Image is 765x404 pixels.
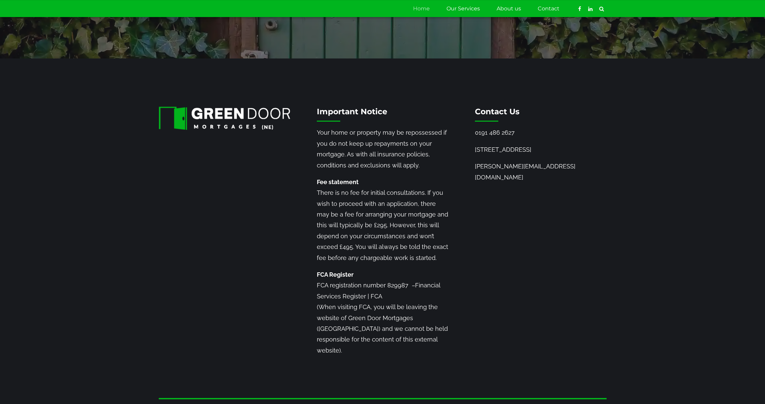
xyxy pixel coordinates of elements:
[317,177,448,263] p: There is no fee for initial consultations. If you wish to proceed with an application, there may ...
[447,0,480,17] a: Our Services
[317,269,448,356] p: FCA registration number 829987 – (When visiting FCA, you will be leaving the website of Green Doo...
[317,107,387,116] span: Important Notice
[413,0,430,17] a: Home
[475,146,531,153] a: [STREET_ADDRESS]
[538,0,559,17] a: Contact
[475,163,576,180] a: [PERSON_NAME][EMAIL_ADDRESS][DOMAIN_NAME]
[497,0,521,17] a: About us
[317,127,448,171] p: Your home or property may be repossessed if you do not keep up repayments on your mortgage. As wi...
[475,129,515,136] a: 0191 486 2627
[317,178,359,185] strong: Fee statement
[317,282,440,299] a: Financial Services Register | FCA
[159,107,290,130] img: Green-Door-Mortgages-NE-Logo-3
[475,107,519,116] span: Contact Us
[317,271,354,278] strong: FCA Register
